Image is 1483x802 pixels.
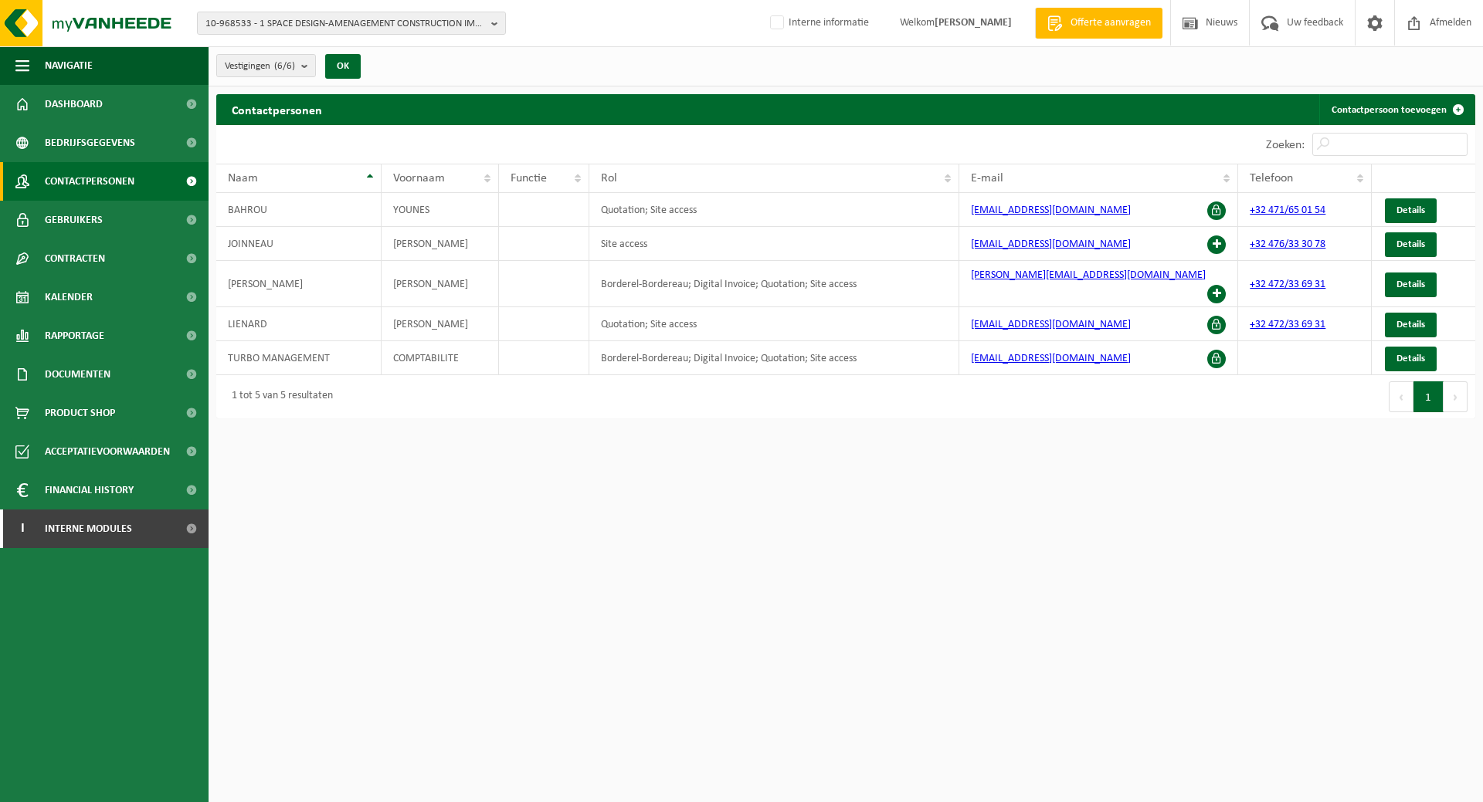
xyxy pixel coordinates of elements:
[971,269,1206,281] a: [PERSON_NAME][EMAIL_ADDRESS][DOMAIN_NAME]
[382,193,499,227] td: YOUNES
[225,55,295,78] span: Vestigingen
[216,261,382,307] td: [PERSON_NAME]
[216,54,316,77] button: Vestigingen(6/6)
[45,46,93,85] span: Navigatie
[224,383,333,411] div: 1 tot 5 van 5 resultaten
[1250,239,1325,250] a: +32 476/33 30 78
[45,316,104,355] span: Rapportage
[1385,232,1437,257] a: Details
[228,172,258,184] span: Naam
[1389,381,1413,412] button: Previous
[1250,205,1325,216] a: +32 471/65 01 54
[1444,381,1468,412] button: Next
[216,193,382,227] td: BAHROU
[1035,8,1162,39] a: Offerte aanvragen
[1385,272,1437,297] a: Details
[1385,198,1437,223] a: Details
[45,355,110,394] span: Documenten
[45,278,93,316] span: Kalender
[589,341,959,375] td: Borderel-Bordereau; Digital Invoice; Quotation; Site access
[1396,239,1425,249] span: Details
[216,227,382,261] td: JOINNEAU
[216,341,382,375] td: TURBO MANAGEMENT
[971,319,1131,330] a: [EMAIL_ADDRESS][DOMAIN_NAME]
[45,162,134,201] span: Contactpersonen
[1396,205,1425,215] span: Details
[589,307,959,341] td: Quotation; Site access
[45,432,170,471] span: Acceptatievoorwaarden
[274,61,295,71] count: (6/6)
[45,85,103,124] span: Dashboard
[45,239,105,278] span: Contracten
[589,227,959,261] td: Site access
[971,239,1131,250] a: [EMAIL_ADDRESS][DOMAIN_NAME]
[601,172,617,184] span: Rol
[767,12,869,35] label: Interne informatie
[1250,172,1293,184] span: Telefoon
[45,509,132,548] span: Interne modules
[1250,319,1325,330] a: +32 472/33 69 31
[1385,347,1437,371] a: Details
[216,94,338,124] h2: Contactpersonen
[382,227,499,261] td: [PERSON_NAME]
[393,172,445,184] span: Voornaam
[589,261,959,307] td: Borderel-Bordereau; Digital Invoice; Quotation; Site access
[45,471,134,509] span: Financial History
[1266,139,1305,151] label: Zoeken:
[382,261,499,307] td: [PERSON_NAME]
[971,172,1003,184] span: E-mail
[971,353,1131,364] a: [EMAIL_ADDRESS][DOMAIN_NAME]
[325,54,361,79] button: OK
[971,205,1131,216] a: [EMAIL_ADDRESS][DOMAIN_NAME]
[935,17,1012,29] strong: [PERSON_NAME]
[205,12,485,36] span: 10-968533 - 1 SPACE DESIGN-AMENAGEMENT CONSTRUCTION IMMOBILIER GROUP SA
[1067,15,1155,31] span: Offerte aanvragen
[1250,279,1325,290] a: +32 472/33 69 31
[216,307,382,341] td: LIENARD
[1385,313,1437,337] a: Details
[197,12,506,35] button: 10-968533 - 1 SPACE DESIGN-AMENAGEMENT CONSTRUCTION IMMOBILIER GROUP SA
[1396,354,1425,364] span: Details
[1396,320,1425,330] span: Details
[511,172,547,184] span: Functie
[45,201,103,239] span: Gebruikers
[45,394,115,432] span: Product Shop
[45,124,135,162] span: Bedrijfsgegevens
[1396,279,1425,289] span: Details
[1319,94,1474,125] a: Contactpersoon toevoegen
[382,341,499,375] td: COMPTABILITE
[15,509,29,548] span: I
[1413,381,1444,412] button: 1
[589,193,959,227] td: Quotation; Site access
[382,307,499,341] td: [PERSON_NAME]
